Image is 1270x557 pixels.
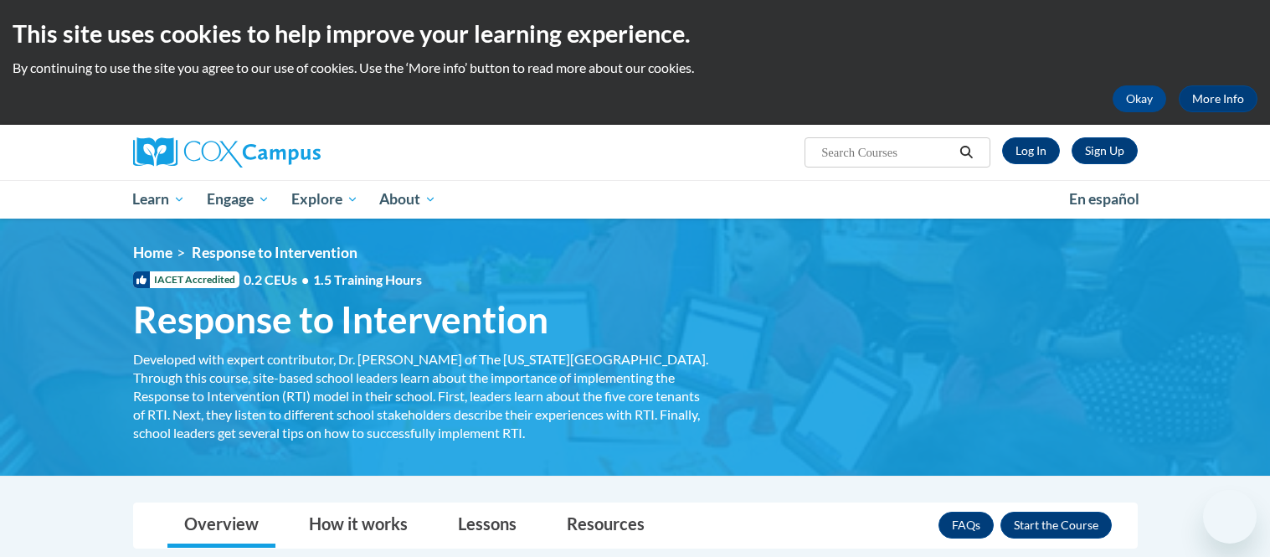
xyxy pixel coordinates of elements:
a: About [368,180,447,219]
a: Log In [1002,137,1060,164]
a: En español [1058,182,1150,217]
a: Cox Campus [133,137,451,168]
a: How it works [292,503,424,548]
input: Search Courses [820,142,954,162]
span: 1.5 Training Hours [313,271,422,287]
button: Search [954,142,979,162]
img: Cox Campus [133,137,321,168]
span: Response to Intervention [133,297,548,342]
div: Developed with expert contributor, Dr. [PERSON_NAME] of The [US_STATE][GEOGRAPHIC_DATA]. Through ... [133,350,711,442]
span: Explore [291,189,358,209]
a: Lessons [441,503,533,548]
iframe: Button to launch messaging window [1203,490,1257,544]
a: Home [133,244,172,261]
a: Overview [167,503,275,548]
span: En español [1069,190,1139,208]
span: IACET Accredited [133,271,239,288]
a: Learn [122,180,197,219]
a: More Info [1179,85,1257,112]
a: Explore [280,180,369,219]
div: Main menu [108,180,1163,219]
a: Resources [550,503,661,548]
span: Learn [132,189,185,209]
span: About [379,189,436,209]
a: Engage [196,180,280,219]
button: Enroll [1000,512,1112,539]
p: By continuing to use the site you agree to our use of cookies. Use the ‘More info’ button to read... [13,59,1257,77]
span: • [301,271,309,287]
span: Response to Intervention [192,244,357,261]
h2: This site uses cookies to help improve your learning experience. [13,17,1257,50]
button: Okay [1113,85,1166,112]
a: FAQs [938,512,994,539]
a: Register [1072,137,1138,164]
span: 0.2 CEUs [244,271,422,289]
span: Engage [207,189,270,209]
